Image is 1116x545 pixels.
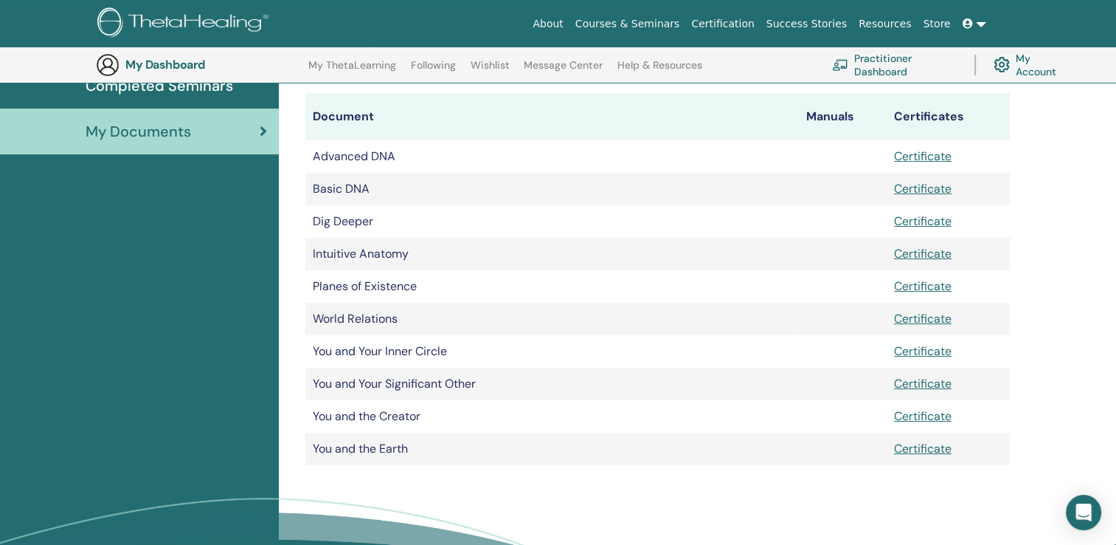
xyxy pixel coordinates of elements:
[894,408,952,424] a: Certificate
[305,335,798,368] td: You and Your Inner Circle
[305,93,798,140] th: Document
[832,59,848,71] img: chalkboard-teacher.svg
[97,7,274,41] img: logo.png
[305,173,798,205] td: Basic DNA
[918,10,957,38] a: Store
[1066,495,1101,530] div: Open Intercom Messenger
[894,246,952,261] a: Certificate
[887,93,1010,140] th: Certificates
[685,10,760,38] a: Certification
[894,181,952,196] a: Certificate
[799,93,887,140] th: Manuals
[305,368,798,400] td: You and Your Significant Other
[894,278,952,294] a: Certificate
[86,120,191,143] span: My Documents
[305,140,798,173] td: Advanced DNA
[617,59,702,83] a: Help & Resources
[832,49,957,81] a: Practitioner Dashboard
[125,58,273,72] h3: My Dashboard
[894,441,952,456] a: Certificate
[524,59,603,83] a: Message Center
[305,270,798,303] td: Planes of Existence
[471,59,510,83] a: Wishlist
[305,433,798,465] td: You and the Earth
[569,10,686,38] a: Courses & Seminars
[308,59,396,83] a: My ThetaLearning
[894,311,952,326] a: Certificate
[305,303,798,335] td: World Relations
[305,400,798,433] td: You and the Creator
[894,343,952,359] a: Certificate
[96,53,119,77] img: generic-user-icon.jpg
[305,205,798,238] td: Dig Deeper
[411,59,456,83] a: Following
[527,10,569,38] a: About
[305,238,798,270] td: Intuitive Anatomy
[894,213,952,229] a: Certificate
[894,148,952,164] a: Certificate
[994,53,1010,76] img: cog.svg
[894,376,952,391] a: Certificate
[994,49,1068,81] a: My Account
[760,10,853,38] a: Success Stories
[86,75,233,97] span: Completed Seminars
[853,10,918,38] a: Resources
